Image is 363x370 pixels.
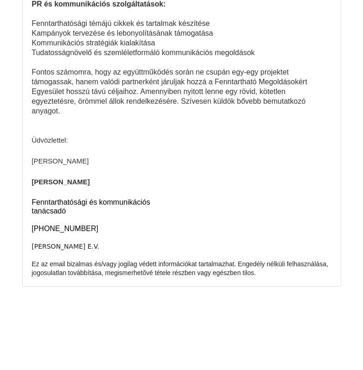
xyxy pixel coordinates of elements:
iframe: Chat Widget [317,326,363,370]
span: Fenntarthatósági témájú cikkek és tartalmak készítése [32,19,210,27]
span: Kampányok tervezése és lebonyolításának támogatása [32,29,213,37]
span: Tudatosságnövelő és szemléletformáló kommunikációs megoldások [32,49,255,56]
font: Fenntarthatósági és kommunikációs [32,198,150,206]
font: [PERSON_NAME] [32,157,89,165]
span: Fontos számomra, hogy az együttműködés során ne csupán egy-egy projektet támogassak, hanem valódi... [32,68,308,115]
span: Kommunikációs stratégiák kialakítása [32,39,155,47]
font: ‭[PHONE_NUMBER]‬ [32,225,98,232]
b: [PERSON_NAME] [32,167,332,186]
span: Ez az email bizalmas és/vagy jogilag védett információkat tartalmazhat. Engedély nélküli felhaszn... [32,260,328,276]
span: [PERSON_NAME] E.V. [32,243,99,250]
font: Üdvözlettel: [32,136,68,144]
font: tanácsadó [32,207,66,215]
